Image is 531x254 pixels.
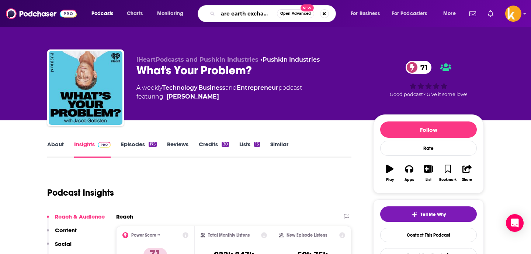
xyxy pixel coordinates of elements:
[198,84,225,91] a: Business
[47,141,64,158] a: About
[426,178,431,182] div: List
[6,7,77,21] img: Podchaser - Follow, Share and Rate Podcasts
[390,92,467,97] span: Good podcast? Give it some love!
[121,141,157,158] a: Episodes175
[506,214,524,232] div: Open Intercom Messenger
[131,233,160,238] h2: Power Score™
[136,56,258,63] span: iHeartPodcasts and Pushkin Industries
[116,213,133,220] h2: Reach
[280,12,311,16] span: Open Advanced
[91,8,113,19] span: Podcasts
[439,178,457,182] div: Bookmark
[346,8,389,20] button: open menu
[218,8,277,20] input: Search podcasts, credits, & more...
[86,8,123,20] button: open menu
[406,61,431,74] a: 71
[47,213,105,227] button: Reach & Audience
[380,121,477,138] button: Follow
[386,178,394,182] div: Play
[301,4,314,11] span: New
[208,233,250,238] h2: Total Monthly Listens
[222,142,229,147] div: 30
[225,84,237,91] span: and
[162,84,197,91] a: Technology
[205,5,343,22] div: Search podcasts, credits, & more...
[197,84,198,91] span: ,
[287,233,327,238] h2: New Episode Listens
[485,7,496,20] a: Show notifications dropdown
[420,212,446,217] span: Tell Me Why
[443,8,456,19] span: More
[122,8,147,20] a: Charts
[380,160,399,186] button: Play
[399,160,419,186] button: Apps
[505,6,521,22] button: Show profile menu
[166,92,219,101] a: Jacob Goldstein
[55,240,72,247] p: Social
[351,8,380,19] span: For Business
[392,8,427,19] span: For Podcasters
[98,142,111,148] img: Podchaser Pro
[277,9,314,18] button: Open AdvancedNew
[237,84,278,91] a: Entrepreneur
[199,141,229,158] a: Credits30
[380,206,477,222] button: tell me why sparkleTell Me Why
[438,160,457,186] button: Bookmark
[380,141,477,156] div: Rate
[136,83,302,101] div: A weekly podcast
[49,51,122,125] img: What's Your Problem?
[149,142,157,147] div: 175
[270,141,288,158] a: Similar
[167,141,188,158] a: Reviews
[239,141,260,158] a: Lists13
[152,8,193,20] button: open menu
[47,240,72,254] button: Social
[438,8,465,20] button: open menu
[136,92,302,101] span: featuring
[458,160,477,186] button: Share
[55,227,77,234] p: Content
[263,56,320,63] a: Pushkin Industries
[466,7,479,20] a: Show notifications dropdown
[74,141,111,158] a: InsightsPodchaser Pro
[380,228,477,242] a: Contact This Podcast
[412,212,417,217] img: tell me why sparkle
[462,178,472,182] div: Share
[413,61,431,74] span: 71
[55,213,105,220] p: Reach & Audience
[157,8,183,19] span: Monitoring
[47,227,77,240] button: Content
[260,56,320,63] span: •
[419,160,438,186] button: List
[47,187,114,198] h1: Podcast Insights
[405,178,414,182] div: Apps
[505,6,521,22] img: User Profile
[387,8,438,20] button: open menu
[373,56,484,102] div: 71Good podcast? Give it some love!
[505,6,521,22] span: Logged in as sshawan
[127,8,143,19] span: Charts
[254,142,260,147] div: 13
